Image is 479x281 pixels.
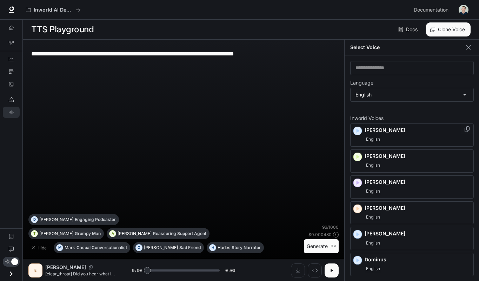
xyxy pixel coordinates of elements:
button: Download audio [291,263,305,277]
p: Inworld Voices [350,116,474,121]
button: D[PERSON_NAME]Engaging Podcaster [28,214,119,225]
a: TTS Playground [3,107,20,118]
a: Traces [3,66,20,77]
p: Language [350,80,373,85]
a: Dashboards [3,53,20,65]
p: [PERSON_NAME] [45,264,86,271]
h1: TTS Playground [31,22,94,36]
p: Reassuring Support Agent [153,232,206,236]
a: Documentation [411,3,454,17]
a: Overview [3,22,20,33]
p: ⌘⏎ [331,244,336,248]
span: English [365,187,381,195]
p: [PERSON_NAME] [39,232,73,236]
div: A [109,228,116,239]
p: Dominus [365,256,471,263]
p: Sad Friend [179,246,201,250]
p: Grumpy Man [75,232,101,236]
div: T [31,228,38,239]
span: English [365,135,381,143]
span: 0:00 [132,267,142,274]
p: [PERSON_NAME] [144,246,178,250]
p: Story Narrator [232,246,261,250]
button: Clone Voice [426,22,471,36]
button: Open drawer [3,267,19,281]
span: English [365,239,381,247]
p: 96 / 1000 [322,224,339,230]
button: T[PERSON_NAME]Grumpy Man [28,228,104,239]
a: Graph Registry [3,38,20,49]
p: Mark [65,246,75,250]
div: H [209,242,216,253]
p: Engaging Podcaster [75,218,116,222]
span: English [365,265,381,273]
p: [clear_throat] Did you hear what I said? [sigh] You never listen to me and I'm *really* annoyed! [45,271,115,277]
button: Hide [28,242,51,253]
div: O [136,242,142,253]
div: M [56,242,63,253]
p: [PERSON_NAME] [118,232,152,236]
a: Logs [3,79,20,90]
button: O[PERSON_NAME]Sad Friend [133,242,204,253]
button: MMarkCasual Conversationalist [54,242,130,253]
button: Inspect [308,263,322,277]
p: Inworld AI Demos [34,7,73,13]
img: User avatar [459,5,468,15]
a: LLM Playground [3,94,20,105]
p: $ 0.000480 [308,232,332,237]
button: A[PERSON_NAME]Reassuring Support Agent [107,228,209,239]
p: [PERSON_NAME] [365,179,471,186]
span: 0:06 [225,267,235,274]
span: Dark mode toggle [11,257,18,265]
p: [PERSON_NAME] [365,153,471,160]
p: Hades [218,246,230,250]
a: Documentation [3,231,20,242]
button: Copy Voice ID [464,126,471,132]
span: English [365,213,381,221]
span: Documentation [414,6,448,14]
a: Feedback [3,243,20,255]
p: [PERSON_NAME] [365,230,471,237]
div: D [31,214,38,225]
button: All workspaces [23,3,84,17]
button: Generate⌘⏎ [304,239,339,254]
span: English [365,161,381,169]
button: User avatar [457,3,471,17]
button: HHadesStory Narrator [207,242,264,253]
a: Docs [397,22,420,36]
button: Copy Voice ID [86,265,96,269]
div: English [351,88,473,101]
p: [PERSON_NAME] [365,127,471,134]
p: [PERSON_NAME] [39,218,73,222]
p: [PERSON_NAME] [365,205,471,212]
div: E [30,265,41,276]
p: Casual Conversationalist [76,246,127,250]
